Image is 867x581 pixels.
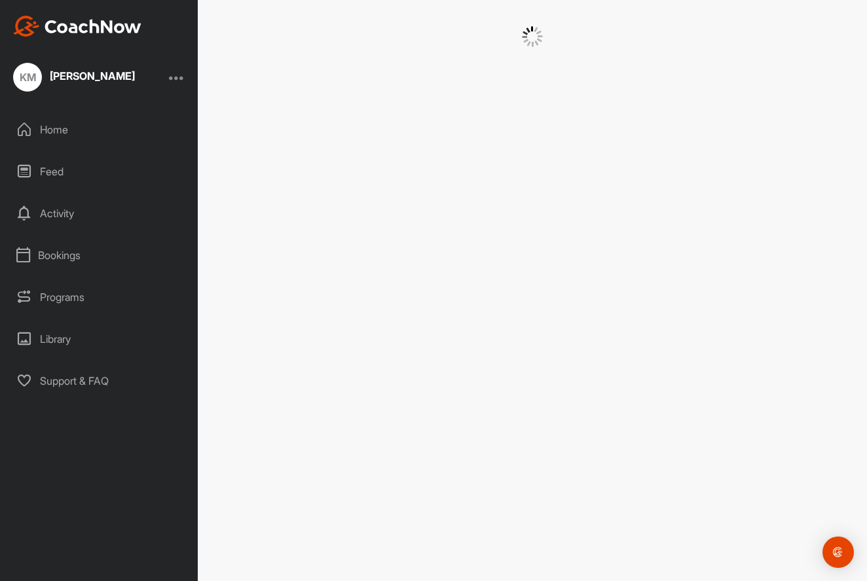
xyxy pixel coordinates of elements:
div: Activity [7,197,192,230]
img: G6gVgL6ErOh57ABN0eRmCEwV0I4iEi4d8EwaPGI0tHgoAbU4EAHFLEQAh+QQFCgALACwIAA4AGAASAAAEbHDJSesaOCdk+8xg... [522,26,543,47]
div: Support & FAQ [7,364,192,397]
div: Home [7,113,192,146]
div: [PERSON_NAME] [50,71,135,81]
div: Library [7,323,192,355]
div: Open Intercom Messenger [822,537,854,568]
div: Programs [7,281,192,313]
div: Feed [7,155,192,188]
div: KM [13,63,42,92]
div: Bookings [7,239,192,272]
img: CoachNow [13,16,141,37]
